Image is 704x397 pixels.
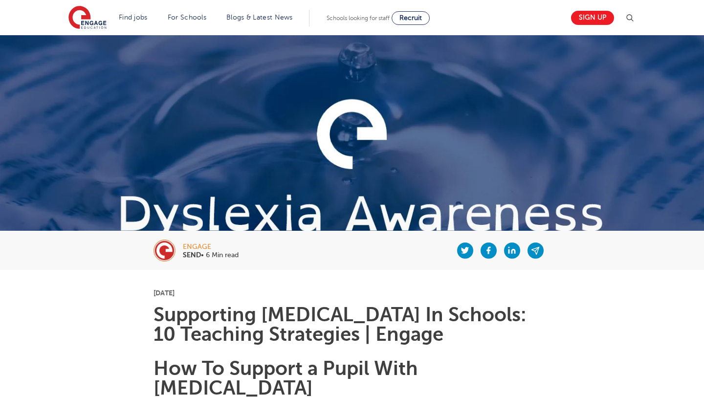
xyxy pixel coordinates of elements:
span: Schools looking for staff [327,15,390,22]
p: • 6 Min read [183,252,239,259]
p: [DATE] [154,289,551,296]
div: engage [183,243,239,250]
span: Recruit [399,14,422,22]
a: Find jobs [119,14,148,21]
h1: Supporting [MEDICAL_DATA] In Schools: 10 Teaching Strategies | Engage [154,305,551,344]
a: Sign up [571,11,614,25]
img: Engage Education [68,6,107,30]
a: Recruit [392,11,430,25]
a: For Schools [168,14,206,21]
a: Blogs & Latest News [226,14,293,21]
b: SEND [183,251,201,259]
